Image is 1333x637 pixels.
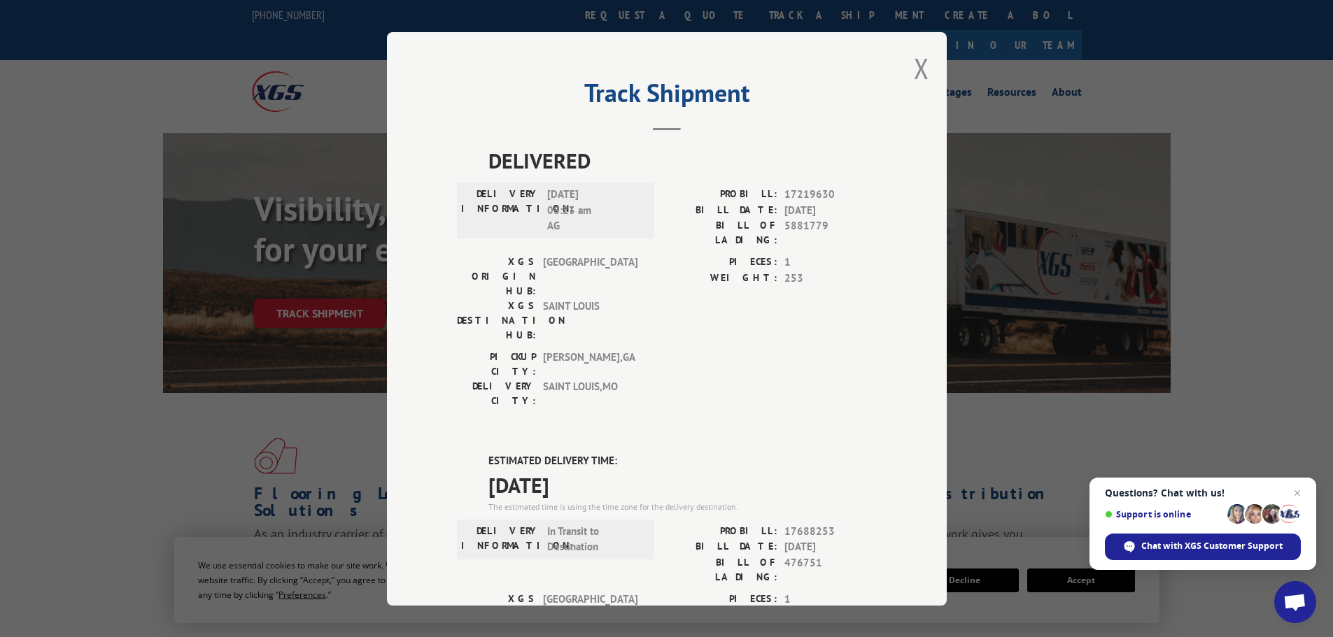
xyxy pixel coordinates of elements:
span: 253 [784,270,877,286]
span: Chat with XGS Customer Support [1141,540,1283,552]
div: The estimated time is using the time zone for the delivery destination. [488,500,877,513]
label: DELIVERY INFORMATION: [461,523,540,554]
div: Open chat [1274,581,1316,623]
button: Close modal [914,50,929,87]
span: [DATE] [784,539,877,555]
span: [DATE] [488,468,877,500]
label: DELIVERY CITY: [457,379,536,408]
label: BILL OF LADING: [667,218,777,248]
span: [DATE] 08:23 am AG [547,187,642,234]
div: Chat with XGS Customer Support [1105,534,1301,560]
label: PIECES: [667,591,777,607]
span: 17688253 [784,523,877,539]
span: 1 [784,255,877,271]
label: DELIVERY INFORMATION: [461,187,540,234]
span: [PERSON_NAME] , GA [543,350,637,379]
span: DELIVERED [488,145,877,176]
span: [DATE] [784,202,877,218]
span: Close chat [1289,485,1306,501]
label: PIECES: [667,255,777,271]
label: BILL DATE: [667,539,777,555]
label: BILL DATE: [667,202,777,218]
label: PROBILL: [667,523,777,539]
label: XGS DESTINATION HUB: [457,299,536,343]
label: ESTIMATED DELIVERY TIME: [488,453,877,469]
label: WEIGHT: [667,270,777,286]
span: Support is online [1105,509,1222,520]
h2: Track Shipment [457,83,877,110]
label: BILL OF LADING: [667,554,777,584]
label: XGS ORIGIN HUB: [457,255,536,299]
label: XGS ORIGIN HUB: [457,591,536,635]
span: 17219630 [784,187,877,203]
span: In Transit to Destination [547,523,642,554]
span: SAINT LOUIS [543,299,637,343]
span: [GEOGRAPHIC_DATA] [543,255,637,299]
span: SAINT LOUIS , MO [543,379,637,408]
span: 476751 [784,554,877,584]
label: PROBILL: [667,187,777,203]
span: 5881779 [784,218,877,248]
span: [GEOGRAPHIC_DATA] [543,591,637,635]
span: Questions? Chat with us! [1105,487,1301,499]
span: 1 [784,591,877,607]
label: PICKUP CITY: [457,350,536,379]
